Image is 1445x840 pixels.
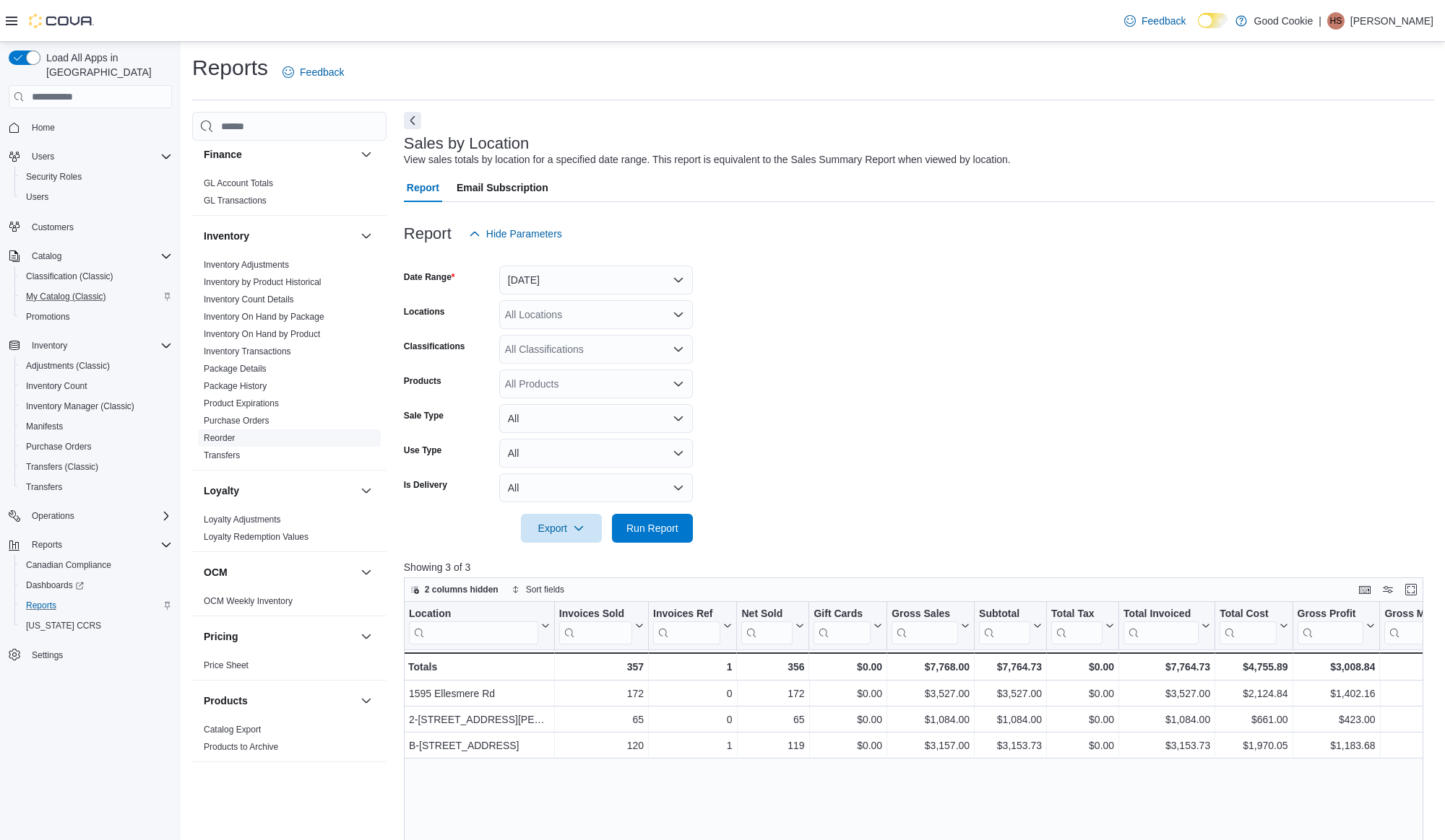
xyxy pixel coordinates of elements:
span: Product Expirations [204,398,279,409]
a: Inventory Count [20,377,93,395]
a: Canadian Compliance [20,556,117,574]
span: OCM Weekly Inventory [204,595,293,607]
div: $7,764.73 [1123,658,1210,675]
div: $7,768.00 [892,658,970,675]
div: Net Sold [741,608,793,621]
a: Loyalty Adjustments [204,515,281,525]
div: Invoices Sold [559,608,632,644]
p: Good Cookie [1254,12,1314,30]
span: Reports [26,536,172,554]
span: Home [32,122,55,134]
button: Net Sold [741,608,804,644]
span: Inventory On Hand by Product [204,328,320,340]
button: Reports [3,535,178,555]
a: GL Transactions [204,196,267,206]
div: Total Cost [1220,608,1276,621]
div: $1,970.05 [1220,737,1287,754]
span: Users [26,148,172,165]
span: Loyalty Adjustments [204,514,281,525]
label: Date Range [404,271,455,283]
button: Purchase Orders [14,437,178,457]
div: Total Invoiced [1123,608,1199,621]
span: Inventory Adjustments [204,259,289,271]
span: Reports [20,597,172,614]
h3: Loyalty [204,484,239,498]
div: Invoices Sold [559,608,632,621]
a: OCM Weekly Inventory [204,596,293,606]
button: Manifests [14,416,178,437]
div: $0.00 [814,658,882,675]
span: Dashboards [20,577,172,594]
div: 119 [741,737,804,754]
div: 0 [653,685,732,702]
span: GL Transactions [204,195,267,206]
span: Manifests [26,421,63,432]
button: Total Invoiced [1123,608,1210,644]
div: Finance [192,175,387,215]
span: Adjustments (Classic) [20,357,172,375]
span: Inventory [26,337,172,354]
span: Reports [32,539,62,551]
span: Users [26,191,48,203]
div: Location [409,608,538,644]
h3: OCM [204,565,228,579]
div: 172 [741,685,804,702]
button: Reports [26,536,68,554]
span: Loyalty Redemption Values [204,531,309,543]
div: View sales totals by location for a specified date range. This report is equivalent to the Sales ... [404,152,1011,167]
button: All [499,439,693,468]
span: Classification (Classic) [26,271,113,282]
div: 2-[STREET_ADDRESS][PERSON_NAME] [409,711,550,728]
span: Settings [32,649,63,661]
h3: Inventory [204,229,249,243]
span: Dashboards [26,579,84,591]
button: Classification (Classic) [14,266,178,286]
span: Inventory On Hand by Package [204,311,324,323]
div: 65 [559,711,644,728]
button: All [499,404,693,433]
span: Operations [32,510,74,522]
button: Subtotal [979,608,1042,644]
div: $1,084.00 [892,711,970,728]
span: Washington CCRS [20,617,172,634]
label: Classifications [404,341,465,352]
a: Package Details [204,364,267,374]
button: Operations [26,507,80,525]
span: Purchase Orders [20,438,172,455]
span: Email Subscription [457,173,548,202]
button: Keyboard shortcuts [1356,581,1373,598]
div: 1595 Ellesmere Rd [409,685,550,702]
button: All [499,473,693,502]
span: My Catalog (Classic) [20,288,172,305]
span: Adjustments (Classic) [26,360,110,372]
div: 356 [741,658,804,675]
span: Settings [26,646,172,664]
div: Loyalty [192,511,387,551]
button: Transfers [14,477,178,497]
button: Customers [3,216,178,237]
span: Hide Parameters [486,227,562,241]
span: Reorder [204,432,235,444]
div: 120 [559,737,644,754]
label: Use Type [404,445,441,456]
a: Customers [26,219,79,236]
button: Next [404,112,421,129]
div: 0 [653,711,732,728]
a: Dashboards [20,577,90,594]
div: $7,764.73 [979,658,1042,675]
button: Loyalty [204,484,355,498]
button: Loyalty [358,482,375,499]
button: Promotions [14,307,178,327]
a: Home [26,119,61,136]
div: Inventory [192,256,387,470]
span: Transfers [20,478,172,496]
span: Operations [26,507,172,525]
a: Product Expirations [204,398,279,408]
a: Promotions [20,308,76,325]
div: Pricing [192,657,387,680]
span: Package History [204,380,267,392]
button: [US_STATE] CCRS [14,616,178,636]
button: Operations [3,506,178,526]
a: Reorder [204,433,235,443]
label: Is Delivery [404,479,447,491]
